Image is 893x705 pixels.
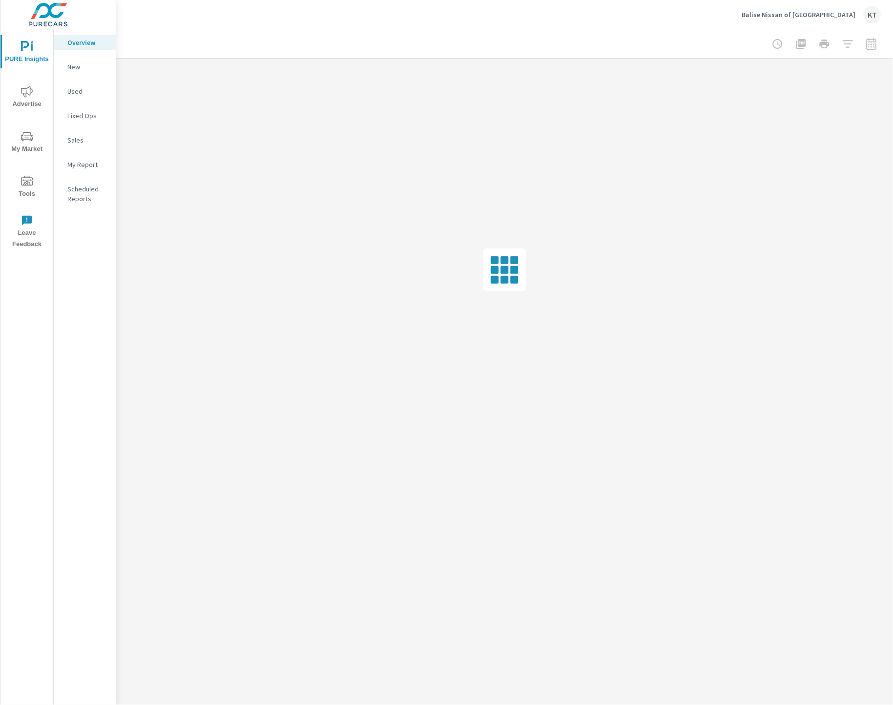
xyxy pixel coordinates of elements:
[67,111,108,121] p: Fixed Ops
[54,108,116,123] div: Fixed Ops
[54,133,116,147] div: Sales
[67,160,108,169] p: My Report
[742,10,856,19] p: Balise Nissan of [GEOGRAPHIC_DATA]
[67,184,108,204] p: Scheduled Reports
[54,60,116,74] div: New
[3,215,50,250] span: Leave Feedback
[3,176,50,200] span: Tools
[3,131,50,155] span: My Market
[864,6,881,23] div: KT
[67,62,108,72] p: New
[67,38,108,47] p: Overview
[3,41,50,65] span: PURE Insights
[67,86,108,96] p: Used
[67,135,108,145] p: Sales
[54,35,116,50] div: Overview
[3,86,50,110] span: Advertise
[54,157,116,172] div: My Report
[0,29,53,254] div: nav menu
[54,84,116,99] div: Used
[54,182,116,206] div: Scheduled Reports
